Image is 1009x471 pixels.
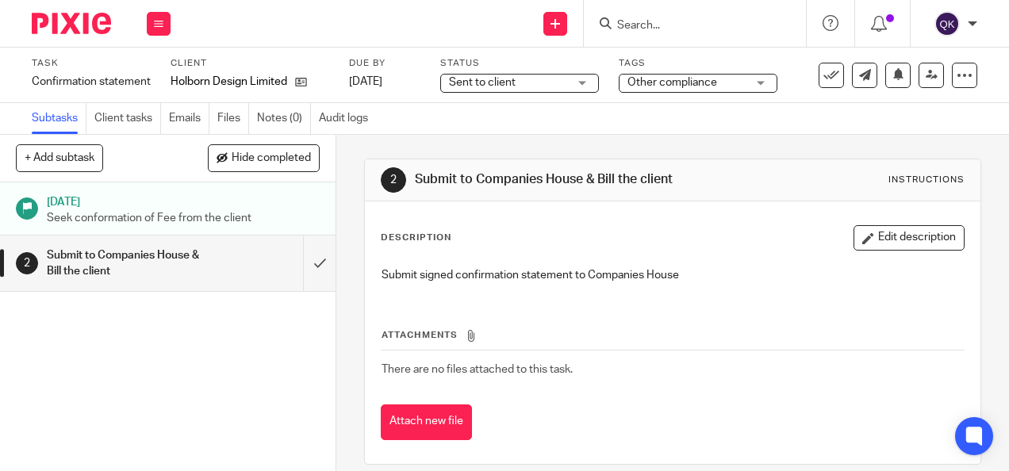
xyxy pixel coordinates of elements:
a: Files [217,103,249,134]
button: + Add subtask [16,144,103,171]
button: Attach new file [381,404,472,440]
button: Edit description [854,225,965,251]
a: Audit logs [319,103,376,134]
h1: [DATE] [47,190,320,210]
div: Instructions [888,174,965,186]
label: Client [171,57,329,70]
div: Confirmation statement [32,74,151,90]
h1: Submit to Companies House & Bill the client [415,171,707,188]
div: 2 [381,167,406,193]
a: Notes (0) [257,103,311,134]
div: 2 [16,252,38,274]
a: Subtasks [32,103,86,134]
a: Emails [169,103,209,134]
label: Due by [349,57,420,70]
span: Other compliance [627,77,717,88]
a: Client tasks [94,103,161,134]
p: Submit signed confirmation statement to Companies House [382,267,963,283]
span: There are no files attached to this task. [382,364,573,375]
p: Seek conformation of Fee from the client [47,210,320,226]
label: Task [32,57,151,70]
span: Attachments [382,331,458,339]
span: Sent to client [449,77,516,88]
p: Description [381,232,451,244]
img: svg%3E [934,11,960,36]
label: Tags [619,57,777,70]
span: [DATE] [349,76,382,87]
button: Hide completed [208,144,320,171]
span: Hide completed [232,152,311,165]
img: Pixie [32,13,111,34]
p: Holborn Design Limited [171,74,287,90]
h1: Submit to Companies House & Bill the client [47,243,207,284]
label: Status [440,57,599,70]
input: Search [616,19,758,33]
